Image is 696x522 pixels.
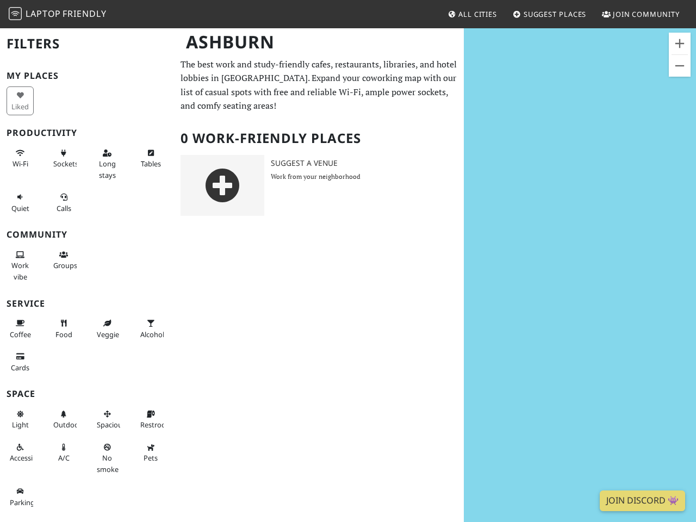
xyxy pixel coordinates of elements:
[7,71,167,81] h3: My Places
[7,347,34,376] button: Cards
[174,155,464,216] a: Suggest a Venue Work from your neighborhood
[137,314,164,343] button: Alcohol
[137,144,164,173] button: Tables
[443,4,501,24] a: All Cities
[271,171,464,182] p: Work from your neighborhood
[271,159,464,168] h3: Suggest a Venue
[11,363,29,372] span: Credit cards
[50,405,77,434] button: Outdoor
[137,405,164,434] button: Restroom
[10,453,42,463] span: Accessible
[7,128,167,138] h3: Productivity
[57,203,71,213] span: Video/audio calls
[137,438,164,467] button: Pets
[55,330,72,339] span: Food
[26,8,61,20] span: Laptop
[99,159,116,179] span: Long stays
[50,144,77,173] button: Sockets
[97,453,119,474] span: Smoke free
[7,144,34,173] button: Wi-Fi
[63,8,106,20] span: Friendly
[177,27,462,57] h1: Ashburn
[50,188,77,217] button: Calls
[97,330,119,339] span: Veggie
[97,420,126,430] span: Spacious
[58,453,70,463] span: Air conditioned
[53,420,82,430] span: Outdoor area
[94,314,121,343] button: Veggie
[181,122,457,155] h2: 0 Work-Friendly Places
[524,9,587,19] span: Suggest Places
[94,438,121,478] button: No smoke
[7,314,34,343] button: Coffee
[11,203,29,213] span: Quiet
[7,389,167,399] h3: Space
[140,420,172,430] span: Restroom
[7,405,34,434] button: Light
[11,260,29,281] span: People working
[10,498,35,507] span: Parking
[144,453,158,463] span: Pet friendly
[12,420,29,430] span: Natural light
[7,299,167,309] h3: Service
[7,438,34,467] button: Accessible
[140,330,164,339] span: Alcohol
[141,159,161,169] span: Work-friendly tables
[50,246,77,275] button: Groups
[9,7,22,20] img: LaptopFriendly
[181,155,264,216] img: gray-place-d2bdb4477600e061c01bd816cc0f2ef0cfcb1ca9e3ad78868dd16fb2af073a21.png
[181,58,457,113] p: The best work and study-friendly cafes, restaurants, libraries, and hotel lobbies in [GEOGRAPHIC_...
[7,27,167,60] h2: Filters
[7,188,34,217] button: Quiet
[669,55,691,77] button: Zoom out
[94,144,121,184] button: Long stays
[669,33,691,54] button: Zoom in
[598,4,684,24] a: Join Community
[50,438,77,467] button: A/C
[10,330,31,339] span: Coffee
[508,4,591,24] a: Suggest Places
[7,482,34,511] button: Parking
[458,9,497,19] span: All Cities
[53,159,78,169] span: Power sockets
[613,9,680,19] span: Join Community
[600,490,685,511] a: Join Discord 👾
[94,405,121,434] button: Spacious
[7,246,34,285] button: Work vibe
[50,314,77,343] button: Food
[7,229,167,240] h3: Community
[13,159,28,169] span: Stable Wi-Fi
[9,5,107,24] a: LaptopFriendly LaptopFriendly
[53,260,77,270] span: Group tables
